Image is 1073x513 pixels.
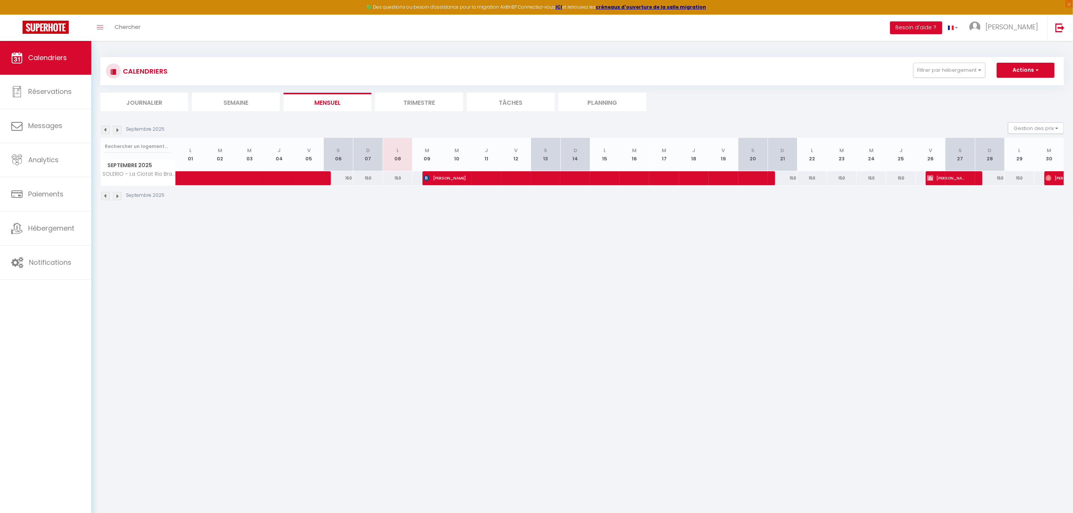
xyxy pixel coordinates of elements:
[28,53,67,62] span: Calendriers
[115,23,140,31] span: Chercher
[1008,122,1064,134] button: Gestion des prix
[467,93,555,111] li: Tâches
[264,138,294,171] th: 04
[662,147,666,154] abbr: M
[1005,171,1034,185] div: 150
[1034,138,1064,171] th: 30
[28,189,63,199] span: Paiements
[324,171,353,185] div: 150
[596,4,706,10] a: créneaux d'ouverture de la salle migration
[6,3,29,26] button: Ouvrir le widget de chat LiveChat
[28,121,62,130] span: Messages
[247,147,252,154] abbr: M
[604,147,606,154] abbr: L
[811,147,813,154] abbr: L
[1019,147,1021,154] abbr: L
[997,63,1055,78] button: Actions
[23,21,69,34] img: Super Booking
[28,87,72,96] span: Réservations
[366,147,370,154] abbr: D
[768,171,797,185] div: 150
[620,138,649,171] th: 16
[560,138,590,171] th: 14
[768,138,797,171] th: 21
[28,155,59,164] span: Analytics
[397,147,399,154] abbr: L
[975,138,1005,171] th: 28
[738,138,768,171] th: 20
[1005,138,1034,171] th: 29
[558,93,646,111] li: Planning
[958,147,962,154] abbr: S
[425,147,430,154] abbr: M
[442,138,472,171] th: 10
[927,171,967,185] span: [PERSON_NAME]
[857,171,886,185] div: 150
[869,147,874,154] abbr: M
[126,126,164,133] p: Septembre 2025
[485,147,488,154] abbr: J
[353,171,383,185] div: 150
[985,22,1038,32] span: [PERSON_NAME]
[375,93,463,111] li: Trimestre
[797,171,827,185] div: 150
[709,138,738,171] th: 19
[189,147,192,154] abbr: L
[899,147,902,154] abbr: J
[412,138,442,171] th: 09
[827,138,857,171] th: 23
[692,147,695,154] abbr: J
[857,138,886,171] th: 24
[573,147,577,154] abbr: D
[886,138,916,171] th: 25
[1055,23,1065,32] img: logout
[383,138,412,171] th: 08
[649,138,679,171] th: 17
[555,4,562,10] a: ICI
[890,21,942,34] button: Besoin d'aide ?
[975,171,1005,185] div: 150
[827,171,857,185] div: 150
[964,15,1047,41] a: ... [PERSON_NAME]
[472,138,501,171] th: 11
[176,138,205,171] th: 01
[28,223,74,233] span: Hébergement
[29,258,71,267] span: Notifications
[284,93,371,111] li: Mensuel
[913,63,985,78] button: Filtrer par hébergement
[424,171,760,185] span: [PERSON_NAME]
[501,138,531,171] th: 12
[722,147,725,154] abbr: V
[988,147,992,154] abbr: D
[916,138,946,171] th: 26
[1047,147,1052,154] abbr: M
[839,147,844,154] abbr: M
[383,171,412,185] div: 150
[886,171,916,185] div: 150
[121,63,168,80] h3: CALENDRIERS
[632,147,637,154] abbr: M
[515,147,518,154] abbr: V
[797,138,827,171] th: 22
[455,147,459,154] abbr: M
[945,138,975,171] th: 27
[324,138,353,171] th: 06
[353,138,383,171] th: 07
[337,147,340,154] abbr: S
[218,147,222,154] abbr: M
[109,15,146,41] a: Chercher
[101,160,175,171] span: Septembre 2025
[751,147,755,154] abbr: S
[102,171,177,177] span: SOLERIO - La Ciotat Rio Brasilia
[590,138,620,171] th: 15
[126,192,164,199] p: Septembre 2025
[294,138,324,171] th: 05
[105,140,171,153] input: Rechercher un logement...
[531,138,561,171] th: 13
[192,93,280,111] li: Semaine
[544,147,548,154] abbr: S
[235,138,264,171] th: 03
[278,147,281,154] abbr: J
